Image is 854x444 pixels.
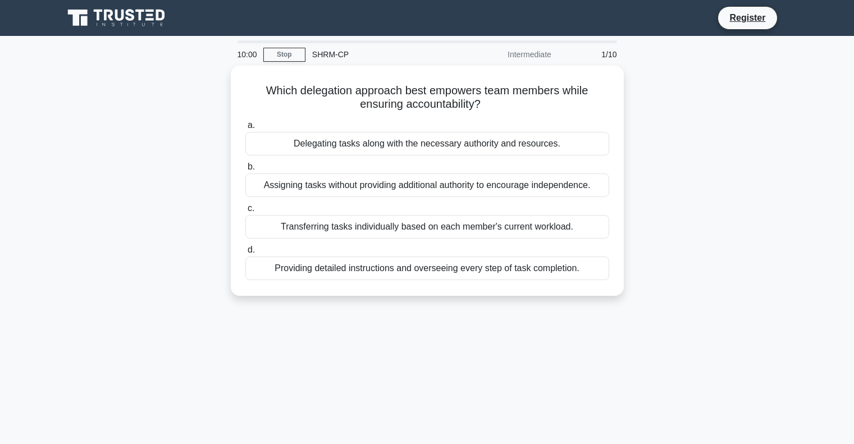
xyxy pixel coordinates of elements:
div: Assigning tasks without providing additional authority to encourage independence. [245,173,609,197]
div: Transferring tasks individually based on each member's current workload. [245,215,609,239]
div: Providing detailed instructions and overseeing every step of task completion. [245,257,609,280]
span: a. [248,120,255,130]
div: 1/10 [558,43,624,66]
h5: Which delegation approach best empowers team members while ensuring accountability? [244,84,610,112]
span: d. [248,245,255,254]
div: SHRM-CP [305,43,460,66]
div: Delegating tasks along with the necessary authority and resources. [245,132,609,155]
div: 10:00 [231,43,263,66]
span: b. [248,162,255,171]
a: Stop [263,48,305,62]
span: c. [248,203,254,213]
a: Register [723,11,772,25]
div: Intermediate [460,43,558,66]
